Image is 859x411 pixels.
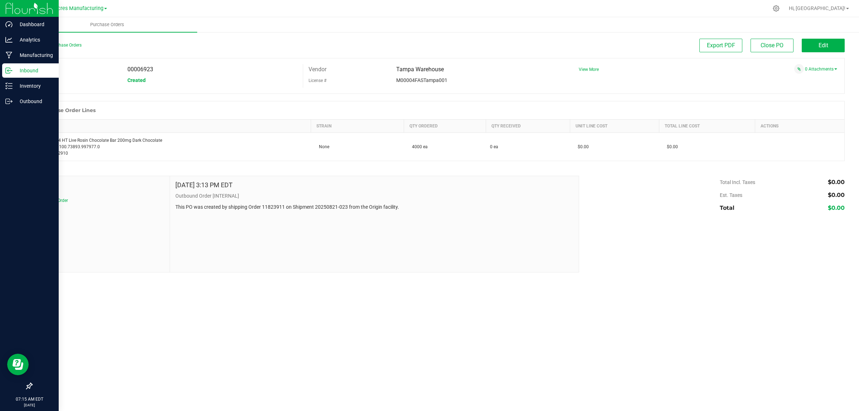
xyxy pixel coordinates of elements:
p: Manufacturing [13,51,55,59]
div: Manage settings [772,5,781,12]
span: 0 ea [490,144,498,150]
th: Qty Received [486,120,570,133]
p: Outbound [13,97,55,106]
a: View More [579,67,599,72]
iframe: Resource center [7,354,29,375]
p: 07:15 AM EDT [3,396,55,402]
span: $0.00 [828,192,845,198]
a: 0 Attachments [805,67,837,72]
inline-svg: Inventory [5,82,13,90]
span: 00006923 [127,66,153,73]
h1: Purchase Order Lines [39,107,96,113]
span: Green Acres Manufacturing [39,5,103,11]
span: Created [127,77,146,83]
th: Total Line Cost [659,120,755,133]
div: Label - v24 HT Live Rosin Chocolate Bar 200mg Dark Chocolate SKU: 2.70100.73893.997977.0 Part: 30... [37,137,307,156]
span: Total [720,204,734,211]
span: $0.00 [828,204,845,211]
span: Notes [37,182,164,190]
button: Edit [802,39,845,52]
p: Outbound Order [INTERNAL] [175,192,573,200]
span: M00004FASTampa001 [396,77,447,83]
span: Close PO [761,42,783,49]
p: Inventory [13,82,55,90]
h4: [DATE] 3:13 PM EDT [175,182,233,189]
inline-svg: Inbound [5,67,13,74]
a: Purchase Orders [17,17,197,32]
inline-svg: Dashboard [5,21,13,28]
span: $0.00 [828,179,845,185]
label: Vendor [309,64,326,75]
span: Tampa Warehouse [396,66,444,73]
p: Inbound [13,66,55,75]
span: Est. Taxes [720,192,742,198]
inline-svg: Manufacturing [5,52,13,59]
p: [DATE] [3,402,55,408]
inline-svg: Outbound [5,98,13,105]
th: Actions [755,120,844,133]
label: License # [309,75,326,86]
span: Total Incl. Taxes [720,179,755,185]
span: $0.00 [663,144,678,149]
th: Strain [311,120,404,133]
inline-svg: Analytics [5,36,13,43]
span: 4000 ea [408,144,428,149]
span: None [315,144,329,149]
th: Unit Line Cost [570,120,659,133]
span: Attach a document [794,64,804,74]
span: Export PDF [707,42,735,49]
span: $0.00 [574,144,589,149]
button: Close PO [751,39,794,52]
button: Export PDF [699,39,742,52]
span: Edit [819,42,828,49]
p: Analytics [13,35,55,44]
p: This PO was created by shipping Order 11823911 on Shipment 20250821-023 from the Origin facility. [175,203,573,211]
span: Hi, [GEOGRAPHIC_DATA]! [789,5,845,11]
th: Item [32,120,311,133]
p: Dashboard [13,20,55,29]
th: Qty Ordered [404,120,486,133]
span: Purchase Orders [81,21,134,28]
